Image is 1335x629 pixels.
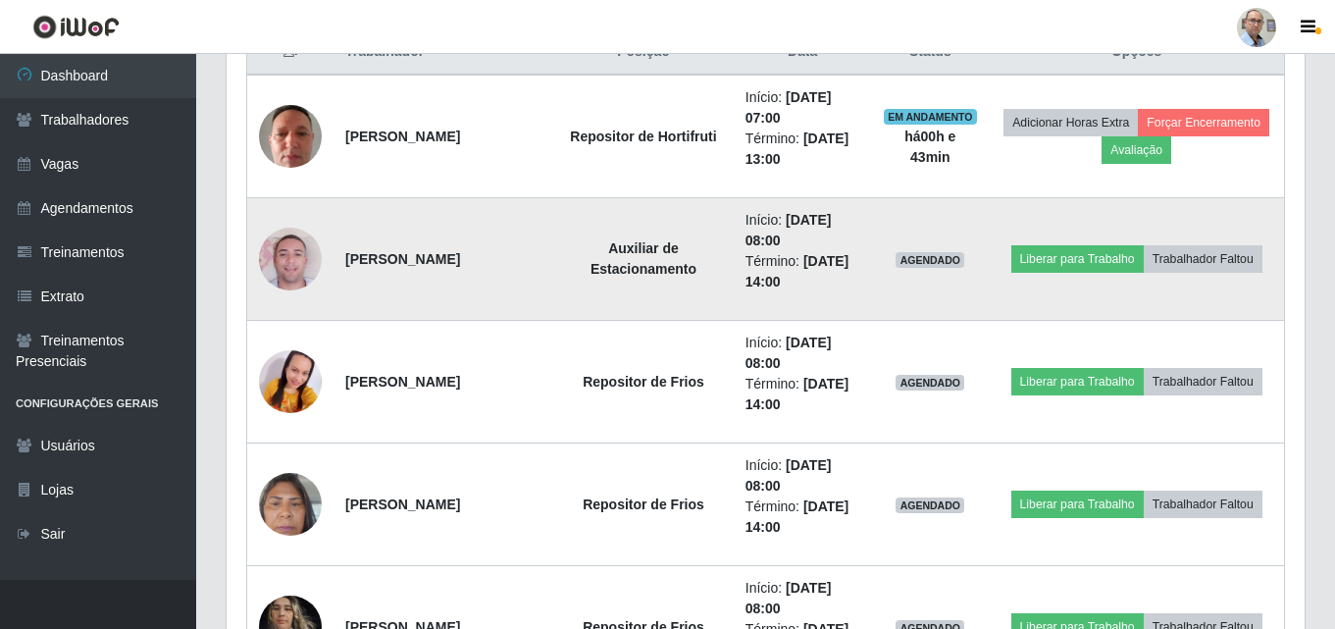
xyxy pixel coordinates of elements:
strong: [PERSON_NAME] [345,497,460,512]
button: Liberar para Trabalho [1011,491,1144,518]
span: AGENDADO [896,252,964,268]
span: EM ANDAMENTO [884,109,977,125]
img: CoreUI Logo [32,15,120,39]
img: 1706817877089.jpeg [259,462,322,546]
li: Início: [745,333,860,374]
button: Liberar para Trabalho [1011,245,1144,273]
button: Trabalhador Faltou [1144,491,1262,518]
img: 1722642287438.jpeg [259,315,322,447]
strong: Repositor de Hortifruti [570,129,716,144]
time: [DATE] 08:00 [745,457,832,494]
span: AGENDADO [896,375,964,391]
li: Término: [745,374,860,415]
strong: Repositor de Frios [583,497,704,512]
li: Término: [745,497,860,538]
strong: há 00 h e 43 min [904,129,955,165]
span: AGENDADO [896,498,964,513]
li: Início: [745,210,860,251]
strong: [PERSON_NAME] [345,251,460,267]
li: Início: [745,578,860,619]
li: Término: [745,129,860,170]
button: Avaliação [1102,136,1171,164]
button: Forçar Encerramento [1138,109,1269,136]
strong: [PERSON_NAME] [345,374,460,390]
time: [DATE] 08:00 [745,580,832,616]
button: Adicionar Horas Extra [1003,109,1138,136]
li: Início: [745,455,860,497]
strong: Auxiliar de Estacionamento [590,240,696,277]
time: [DATE] 07:00 [745,89,832,126]
strong: [PERSON_NAME] [345,129,460,144]
button: Trabalhador Faltou [1144,245,1262,273]
button: Liberar para Trabalho [1011,368,1144,395]
time: [DATE] 08:00 [745,212,832,248]
time: [DATE] 08:00 [745,335,832,371]
button: Trabalhador Faltou [1144,368,1262,395]
li: Término: [745,251,860,292]
li: Início: [745,87,860,129]
img: 1740505535016.jpeg [259,94,322,178]
strong: Repositor de Frios [583,374,704,390]
img: 1738470889443.jpeg [259,203,322,315]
